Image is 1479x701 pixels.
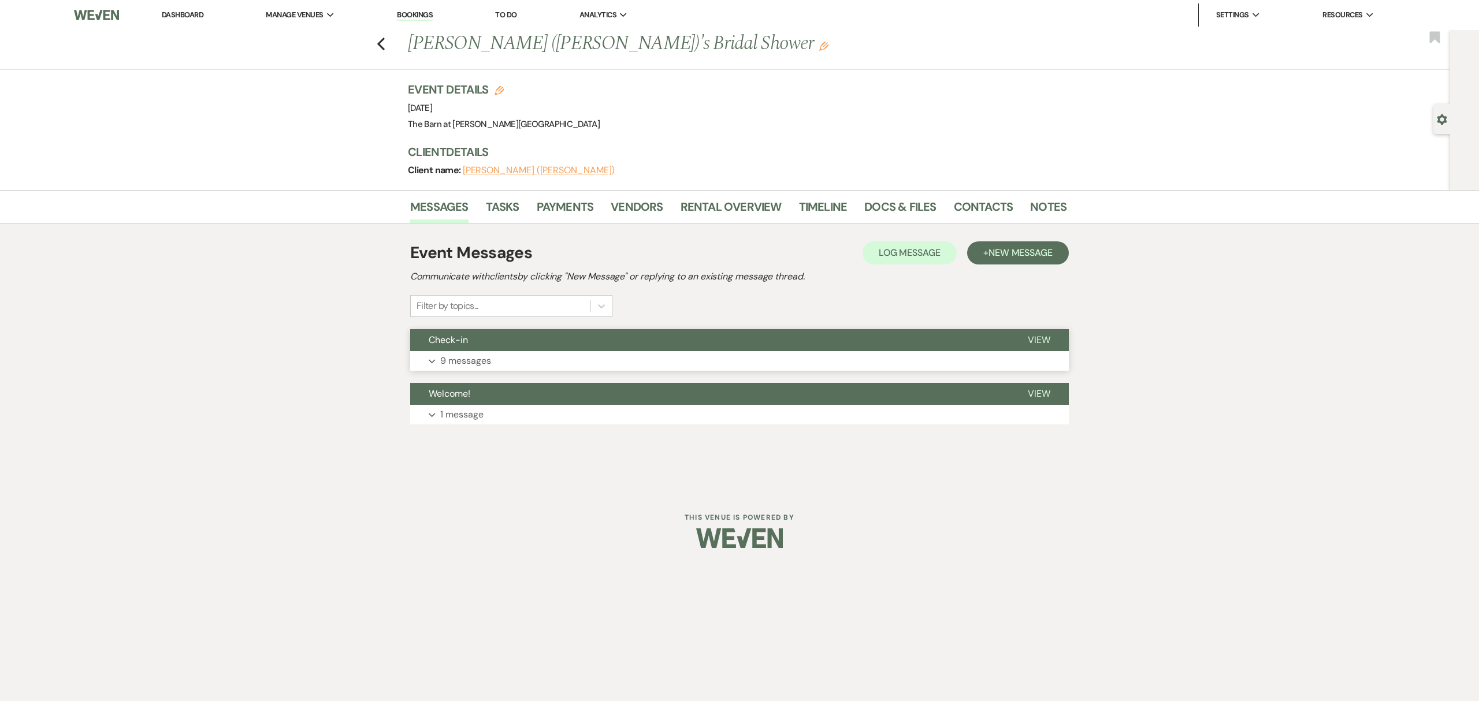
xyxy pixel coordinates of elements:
a: Messages [410,197,469,223]
h2: Communicate with clients by clicking "New Message" or replying to an existing message thread. [410,270,1069,284]
h1: Event Messages [410,241,532,265]
h3: Client Details [408,144,1055,160]
span: Analytics [579,9,616,21]
span: Check-in [429,334,468,346]
span: New Message [989,247,1053,259]
a: Docs & Files [864,197,936,223]
span: Welcome! [429,387,470,400]
a: Tasks [486,197,519,223]
button: View [1009,383,1069,405]
button: Welcome! [410,383,1009,405]
p: 1 message [440,407,484,422]
p: 9 messages [440,353,491,368]
a: Payments [537,197,594,223]
a: Dashboard [162,10,203,20]
button: Log Message [863,241,957,264]
span: Settings [1216,9,1249,21]
span: Log Message [879,247,941,259]
button: +New Message [967,241,1069,264]
a: Vendors [611,197,663,223]
a: Contacts [954,197,1013,223]
span: View [1028,387,1050,400]
button: Open lead details [1437,113,1447,124]
a: Rental Overview [681,197,782,223]
span: View [1028,334,1050,346]
a: Timeline [799,197,848,223]
button: Edit [819,40,828,51]
span: [DATE] [408,102,432,114]
button: [PERSON_NAME] ([PERSON_NAME]) [463,166,615,175]
img: Weven Logo [74,3,119,27]
h1: [PERSON_NAME] ([PERSON_NAME])'s Bridal Shower [408,30,926,58]
div: Filter by topics... [417,299,478,313]
button: 1 message [410,405,1069,424]
a: Notes [1030,197,1066,223]
span: Manage Venues [266,9,323,21]
span: Client name: [408,164,463,176]
a: Bookings [397,10,433,21]
img: Weven Logo [696,518,783,558]
button: View [1009,329,1069,351]
button: 9 messages [410,351,1069,371]
h3: Event Details [408,81,600,98]
span: Resources [1322,9,1362,21]
a: To Do [495,10,516,20]
button: Check-in [410,329,1009,351]
span: The Barn at [PERSON_NAME][GEOGRAPHIC_DATA] [408,118,600,130]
